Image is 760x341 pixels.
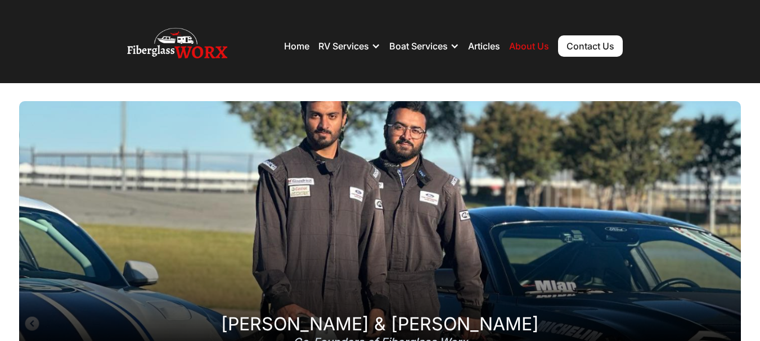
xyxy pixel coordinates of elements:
div: [PERSON_NAME] & [PERSON_NAME] [221,319,539,330]
a: Home [284,40,309,52]
img: Fiberglass Worx - RV and Boat repair, RV Roof, RV and Boat Detailing Company Logo [127,24,227,69]
a: About Us [509,40,549,52]
a: Articles [468,40,500,52]
div: Boat Services [389,40,448,52]
a: Contact Us [558,35,623,57]
div: RV Services [318,40,369,52]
